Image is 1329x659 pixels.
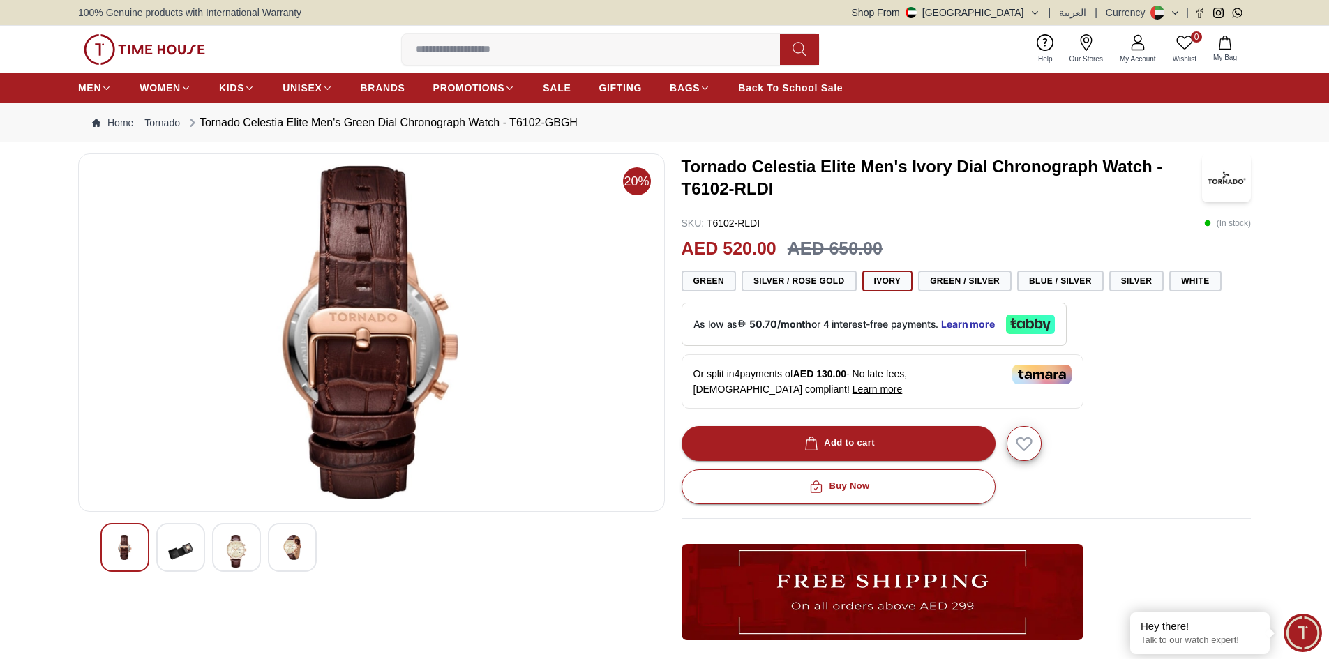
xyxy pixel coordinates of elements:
[361,75,405,100] a: BRANDS
[433,75,516,100] a: PROMOTIONS
[853,384,903,395] span: Learn more
[599,75,642,100] a: GIFTING
[140,81,181,95] span: WOMEN
[186,114,578,131] div: Tornado Celestia Elite Men's Green Dial Chronograph Watch - T6102-GBGH
[1232,8,1242,18] a: Whatsapp
[682,236,776,262] h2: AED 520.00
[738,75,843,100] a: Back To School Sale
[682,469,996,504] button: Buy Now
[1205,33,1245,66] button: My Bag
[1095,6,1097,20] span: |
[802,435,875,451] div: Add to cart
[1169,271,1221,291] button: White
[1061,31,1111,67] a: Our Stores
[168,535,193,568] img: Tornado Celestia Elite Men's Green Dial Chronograph Watch - T6102-GBGH
[906,7,917,18] img: United Arab Emirates
[84,34,205,65] img: ...
[78,81,101,95] span: MEN
[543,81,571,95] span: SALE
[682,218,705,229] span: SKU :
[1141,635,1259,646] p: Talk to our watch expert!
[623,167,651,195] span: 20%
[1017,271,1104,291] button: Blue / Silver
[682,216,760,230] p: T6102-RLDI
[1109,271,1164,291] button: Silver
[92,116,133,130] a: Home
[1213,8,1224,18] a: Instagram
[1167,54,1202,64] span: Wishlist
[682,426,996,461] button: Add to cart
[1208,52,1242,63] span: My Bag
[280,535,305,560] img: Tornado Celestia Elite Men's Green Dial Chronograph Watch - T6102-GBGH
[918,271,1012,291] button: Green / Silver
[682,271,736,291] button: Green
[361,81,405,95] span: BRANDS
[1064,54,1109,64] span: Our Stores
[852,6,1040,20] button: Shop From[GEOGRAPHIC_DATA]
[1030,31,1061,67] a: Help
[1204,216,1251,230] p: ( In stock )
[788,236,883,262] h3: AED 650.00
[283,81,322,95] span: UNISEX
[219,81,244,95] span: KIDS
[1012,365,1072,384] img: Tamara
[862,271,913,291] button: Ivory
[1191,31,1202,43] span: 0
[682,156,1203,200] h3: Tornado Celestia Elite Men's Ivory Dial Chronograph Watch - T6102-RLDI
[738,81,843,95] span: Back To School Sale
[433,81,505,95] span: PROMOTIONS
[742,271,857,291] button: Silver / Rose Gold
[78,103,1251,142] nav: Breadcrumb
[806,478,869,494] div: Buy Now
[1049,6,1051,20] span: |
[1059,6,1086,20] button: العربية
[1033,54,1058,64] span: Help
[219,75,255,100] a: KIDS
[682,354,1083,409] div: Or split in 4 payments of - No late fees, [DEMOGRAPHIC_DATA] compliant!
[1141,619,1259,633] div: Hey there!
[793,368,846,379] span: AED 130.00
[1186,6,1189,20] span: |
[78,75,112,100] a: MEN
[670,81,700,95] span: BAGS
[682,544,1083,640] img: ...
[543,75,571,100] a: SALE
[1202,153,1251,202] img: Tornado Celestia Elite Men's Ivory Dial Chronograph Watch - T6102-RLDI
[78,6,301,20] span: 100% Genuine products with International Warranty
[90,165,653,500] img: Tornado Celestia Elite Men's Green Dial Chronograph Watch - T6102-GBGH
[140,75,191,100] a: WOMEN
[144,116,180,130] a: Tornado
[224,535,249,568] img: Tornado Celestia Elite Men's Green Dial Chronograph Watch - T6102-GBGH
[1114,54,1162,64] span: My Account
[670,75,710,100] a: BAGS
[1106,6,1151,20] div: Currency
[112,535,137,560] img: Tornado Celestia Elite Men's Green Dial Chronograph Watch - T6102-GBGH
[1284,614,1322,652] div: Chat Widget
[283,75,332,100] a: UNISEX
[599,81,642,95] span: GIFTING
[1194,8,1205,18] a: Facebook
[1164,31,1205,67] a: 0Wishlist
